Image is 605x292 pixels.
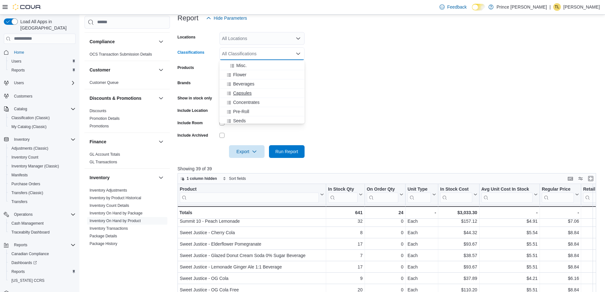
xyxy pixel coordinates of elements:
span: Dashboards [9,259,76,267]
button: Home [1,48,78,57]
button: Hide Parameters [204,12,250,24]
div: Avg Unit Cost In Stock [481,187,532,203]
button: Canadian Compliance [6,249,78,258]
button: Display options [577,175,584,182]
span: Customers [14,94,32,99]
button: Compliance [157,38,165,45]
div: Inventory [84,187,170,281]
span: Inventory [11,136,76,143]
button: Transfers [6,197,78,206]
span: Transfers [9,198,76,206]
span: [US_STATE] CCRS [11,278,44,283]
div: $5.51 [481,240,537,248]
button: Inventory Count [6,153,78,162]
span: Package Details [90,234,117,239]
div: Each [407,252,436,259]
span: Inventory On Hand by Package [90,211,143,216]
span: Inventory Count [9,153,76,161]
div: Taylor Larcombe [553,3,561,11]
button: Misc. [219,61,305,70]
button: My Catalog (Classic) [6,122,78,131]
span: Promotions [90,124,109,129]
button: Customer [90,67,156,73]
div: $4.91 [481,217,537,225]
span: Customers [11,92,76,100]
div: Sweet Justice - Lemonade Ginger Ale 1:1 Beverage [180,263,324,271]
button: Open list of options [296,36,301,41]
span: Transfers (Classic) [9,189,76,197]
span: 1 column hidden [187,176,217,181]
div: $6.16 [542,275,579,282]
span: Classification (Classic) [11,115,50,120]
a: Users [9,58,24,65]
a: Home [11,49,27,56]
div: On Order Qty [366,187,398,193]
span: Reports [9,66,76,74]
button: Inventory Manager (Classic) [6,162,78,171]
div: 17 [328,240,363,248]
span: Manifests [9,171,76,179]
div: On Order Qty [366,187,398,203]
button: Inventory [11,136,32,143]
button: Capsules [219,89,305,98]
a: Customer Queue [90,80,118,85]
div: Totals [179,209,324,216]
div: Product [180,187,319,203]
div: $37.89 [440,275,477,282]
span: Reports [11,269,25,274]
div: Finance [84,151,170,168]
div: 9 [328,275,363,282]
span: Package History [90,241,117,246]
a: Inventory by Product Historical [90,196,141,200]
button: Close list of options [296,51,301,56]
button: Cash Management [6,219,78,228]
button: Reports [1,241,78,249]
span: Export [233,145,261,158]
a: Feedback [437,1,469,13]
button: Enter fullscreen [587,175,595,182]
button: Finance [157,138,165,146]
div: 7 [328,252,363,259]
span: Classification (Classic) [9,114,76,122]
a: Canadian Compliance [9,250,51,258]
span: Inventory Count [11,155,38,160]
a: Reports [9,268,27,275]
span: Beverages [233,81,254,87]
span: Reports [14,242,27,248]
h3: Customer [90,67,110,73]
div: Regular Price [542,187,574,203]
div: Each [407,229,436,236]
span: Inventory Adjustments [90,188,127,193]
span: OCS Transaction Submission Details [90,52,152,57]
div: Avg Unit Cost In Stock [481,187,532,193]
div: 0 [366,275,403,282]
span: Sort fields [229,176,246,181]
span: Run Report [275,148,298,155]
label: Show in stock only [178,96,212,101]
span: TL [555,3,559,11]
button: Compliance [90,38,156,45]
a: Inventory Count Details [90,203,129,208]
span: Adjustments (Classic) [9,145,76,152]
span: Inventory Manager (Classic) [9,162,76,170]
span: Purchase Orders [11,181,40,187]
a: GL Transactions [90,160,117,164]
span: Misc. [236,62,247,69]
button: Adjustments (Classic) [6,144,78,153]
span: Inventory On Hand by Product [90,218,141,223]
div: $5.54 [481,229,537,236]
button: Users [1,78,78,87]
span: Capsules [233,90,252,96]
h3: Inventory [90,174,110,181]
span: Operations [14,212,33,217]
a: Cash Management [9,220,46,227]
div: 0 [366,229,403,236]
span: Inventory [14,137,30,142]
span: Manifests [11,173,28,178]
span: My Catalog (Classic) [9,123,76,131]
span: Discounts [90,108,106,113]
span: Load All Apps in [GEOGRAPHIC_DATA] [18,18,76,31]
